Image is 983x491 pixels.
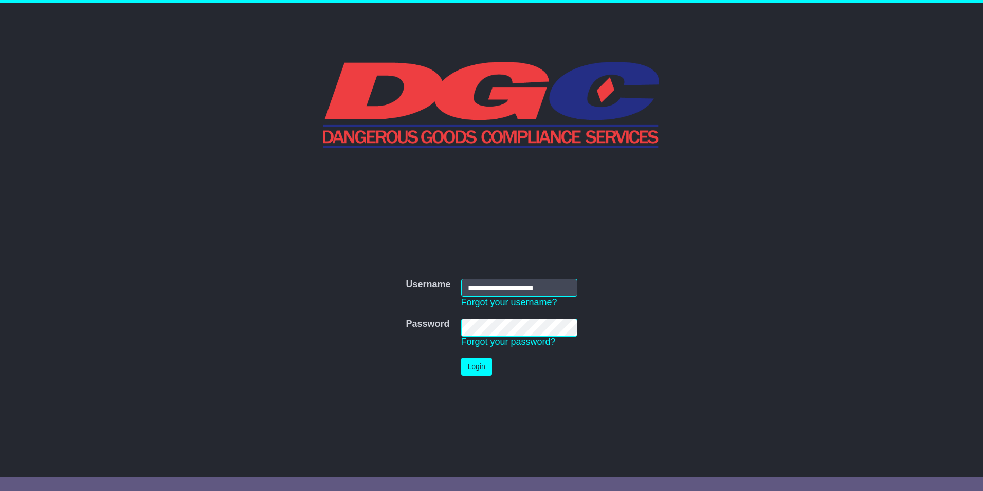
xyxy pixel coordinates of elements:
[406,279,450,290] label: Username
[461,297,557,307] a: Forgot your username?
[461,358,492,376] button: Login
[461,337,556,347] a: Forgot your password?
[323,60,661,148] img: DGC QLD
[406,319,449,330] label: Password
